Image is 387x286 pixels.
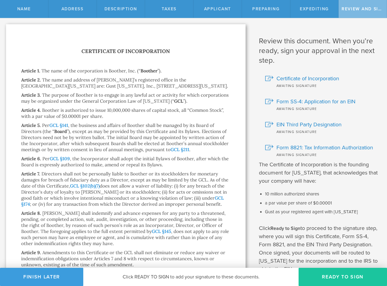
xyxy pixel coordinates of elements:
[152,228,171,234] a: GCL §145
[21,195,224,207] a: GCL §174
[141,68,157,74] strong: Boother
[50,156,70,161] a: GCL §109
[300,6,329,12] span: Expediting
[265,128,378,135] div: Awaiting signature
[21,122,41,128] h2: Article 5.
[21,156,41,161] h2: Article 6.
[259,224,378,273] p: Click to proceed to the signature step, where you will sign this Certificate, Form SS-4, Form 882...
[259,161,378,185] p: The Certificate of Incorporation is the founding document for [US_STATE], that acknowledges that ...
[265,105,378,111] div: Awaiting signature
[265,151,378,158] div: Awaiting signature
[61,6,84,12] span: Address
[265,209,378,215] li: Gust as your registered agent with [US_STATE]
[299,268,387,286] button: Ready to Sign
[276,121,342,128] span: EIN Third Party Designation
[21,47,230,56] h1: Certificate of Incorporation
[252,6,279,12] span: Preparing
[104,6,137,12] span: Description
[162,6,177,12] span: Taxes
[17,6,31,12] span: Name
[21,210,41,216] h2: Article 8.
[21,107,41,113] h2: Article 4.
[49,122,68,128] a: GCL §141
[54,128,67,134] strong: Board
[21,171,228,207] p: Directors shall not be personally liable to Boother or its stockholders for monetary damages for ...
[21,77,41,83] h2: Article 2.
[342,6,385,12] span: Review and Sign
[170,147,189,152] a: GCL §211
[123,274,260,280] span: Click READY TO SIGN to add your signature to these documents.
[276,75,339,82] span: Certificate of Incorporation
[21,156,229,168] p: Per , the Incorporator shall adopt the initial Bylaws of Boother, after which the Board is expres...
[276,144,373,151] span: Form 8821: Tax Information Authorization
[70,183,100,189] a: GCL §102(b)(7)
[21,250,225,268] p: Amendments to this Certificate or the GCL shall not eliminate or reduce any waiver or indemnifica...
[270,225,300,231] span: Ready to Sign
[21,210,229,246] p: [PERSON_NAME] shall indemnify and advance expenses for any party to a threatened, pending, or com...
[21,171,40,177] h2: Article 7.
[21,122,229,152] p: Per , the business and affairs of Boother shall be managed by its Board of Directors (the “ ”), e...
[276,98,356,105] span: Form SS-4: Application for an EIN
[265,191,378,197] li: 10 million authorized shares
[265,200,378,206] li: a par value per share of $0.00001
[265,82,378,88] div: Awaiting signature
[21,92,229,104] p: The purpose of Boother is to engage in any lawful act or activity for which corporations may be o...
[21,68,40,74] h2: Article 1.
[41,68,162,74] p: The name of the corporation is Boother, Inc. (“ ”).
[21,77,228,89] p: The name and address of [PERSON_NAME]’s registered office in the [GEOGRAPHIC_DATA][US_STATE] are:...
[21,92,41,98] h2: Article 3.
[174,98,183,104] strong: GCL
[21,250,41,255] h2: Article 9.
[204,6,231,12] span: Applicant
[259,36,378,65] h1: Review this document. When you’re ready, sign your approval in the next step.
[357,239,387,268] iframe: Chat Widget
[21,107,224,119] p: Boother is authorized to issue 10,000,000 shares of capital stock, all “Common Stock”, with a par...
